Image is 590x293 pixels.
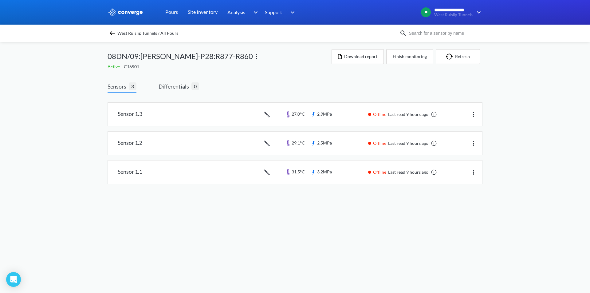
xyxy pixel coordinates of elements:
[253,53,260,60] img: more.svg
[446,53,455,60] img: icon-refresh.svg
[108,63,332,70] div: C16901
[109,30,116,37] img: backspace.svg
[108,50,253,62] span: 08DN/09:[PERSON_NAME]-P28:R877-R860
[473,9,482,16] img: downArrow.svg
[159,82,191,91] span: Differentials
[265,8,282,16] span: Support
[121,64,124,69] span: -
[470,140,477,147] img: more.svg
[108,82,129,91] span: Sensors
[407,30,481,37] input: Search for a sensor by name
[191,82,199,90] span: 0
[332,49,384,64] button: Download report
[386,49,433,64] button: Finish monitoring
[436,49,480,64] button: Refresh
[117,29,178,38] span: West Ruislip Tunnels / All Pours
[227,8,245,16] span: Analysis
[470,111,477,118] img: more.svg
[108,8,143,16] img: logo_ewhite.svg
[434,13,473,17] span: West Ruislip Tunnels
[286,9,296,16] img: downArrow.svg
[250,9,259,16] img: downArrow.svg
[399,30,407,37] img: icon-search.svg
[338,54,342,59] img: icon-file.svg
[470,168,477,176] img: more.svg
[6,272,21,287] div: Open Intercom Messenger
[129,82,136,90] span: 3
[108,64,121,69] span: Active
